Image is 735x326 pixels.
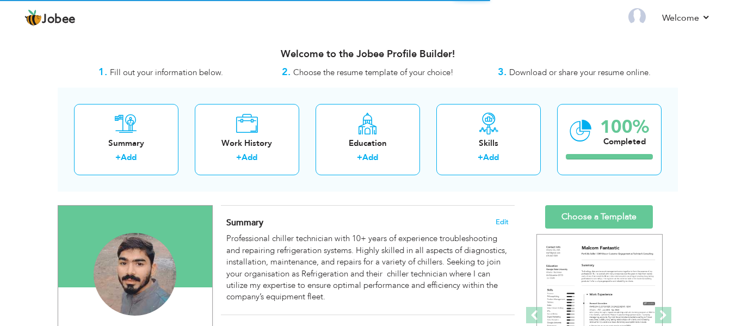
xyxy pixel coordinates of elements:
label: + [115,152,121,163]
div: Work History [203,138,291,149]
a: Add [362,152,378,163]
a: Choose a Template [545,205,653,229]
span: Choose the resume template of your choice! [293,67,454,78]
label: + [478,152,483,163]
a: Add [121,152,137,163]
h3: Welcome to the Jobee Profile Builder! [58,49,678,60]
img: Profile Img [628,8,646,26]
h4: Adding a summary is a quick and easy way to highlight your experience and interests. [226,217,508,228]
label: + [357,152,362,163]
a: Welcome [662,11,711,24]
strong: 3. [498,65,507,79]
span: Download or share your resume online. [509,67,651,78]
div: Professional chiller technician with 10+ years of experience troubleshooting and repairing refrig... [226,233,508,303]
img: Qurban Ali [94,233,176,316]
div: Summary [83,138,170,149]
div: Skills [445,138,532,149]
strong: 2. [282,65,291,79]
div: 100% [600,118,649,136]
div: Completed [600,136,649,147]
a: Add [242,152,257,163]
a: Jobee [24,9,76,27]
label: + [236,152,242,163]
span: Summary [226,217,263,229]
strong: 1. [98,65,107,79]
a: Add [483,152,499,163]
img: jobee.io [24,9,42,27]
span: Edit [496,218,509,226]
span: Fill out your information below. [110,67,223,78]
span: Jobee [42,14,76,26]
div: Education [324,138,411,149]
